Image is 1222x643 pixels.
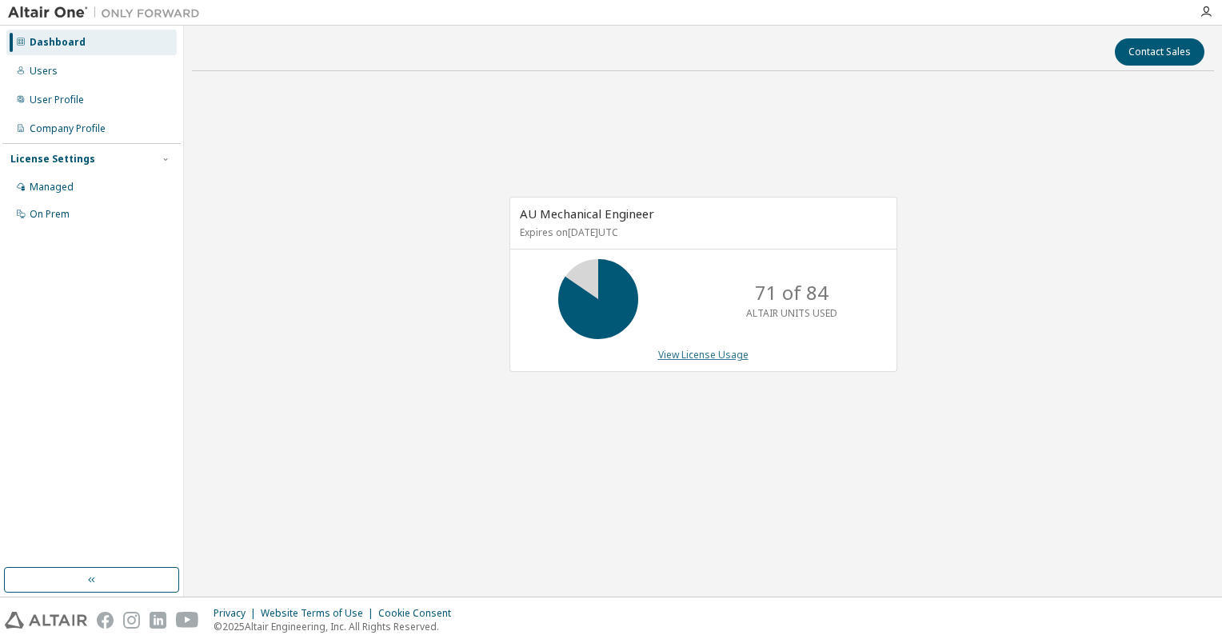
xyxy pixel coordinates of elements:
div: License Settings [10,153,95,166]
div: On Prem [30,208,70,221]
span: AU Mechanical Engineer [520,206,654,222]
div: Managed [30,181,74,194]
img: instagram.svg [123,612,140,629]
p: 71 of 84 [755,279,829,306]
p: © 2025 Altair Engineering, Inc. All Rights Reserved. [214,620,461,633]
div: Company Profile [30,122,106,135]
p: Expires on [DATE] UTC [520,226,883,239]
img: youtube.svg [176,612,199,629]
img: facebook.svg [97,612,114,629]
img: Altair One [8,5,208,21]
button: Contact Sales [1115,38,1204,66]
div: Users [30,65,58,78]
div: Privacy [214,607,261,620]
div: Dashboard [30,36,86,49]
img: altair_logo.svg [5,612,87,629]
a: View License Usage [658,348,749,361]
div: User Profile [30,94,84,106]
p: ALTAIR UNITS USED [746,306,837,320]
div: Cookie Consent [378,607,461,620]
div: Website Terms of Use [261,607,378,620]
img: linkedin.svg [150,612,166,629]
